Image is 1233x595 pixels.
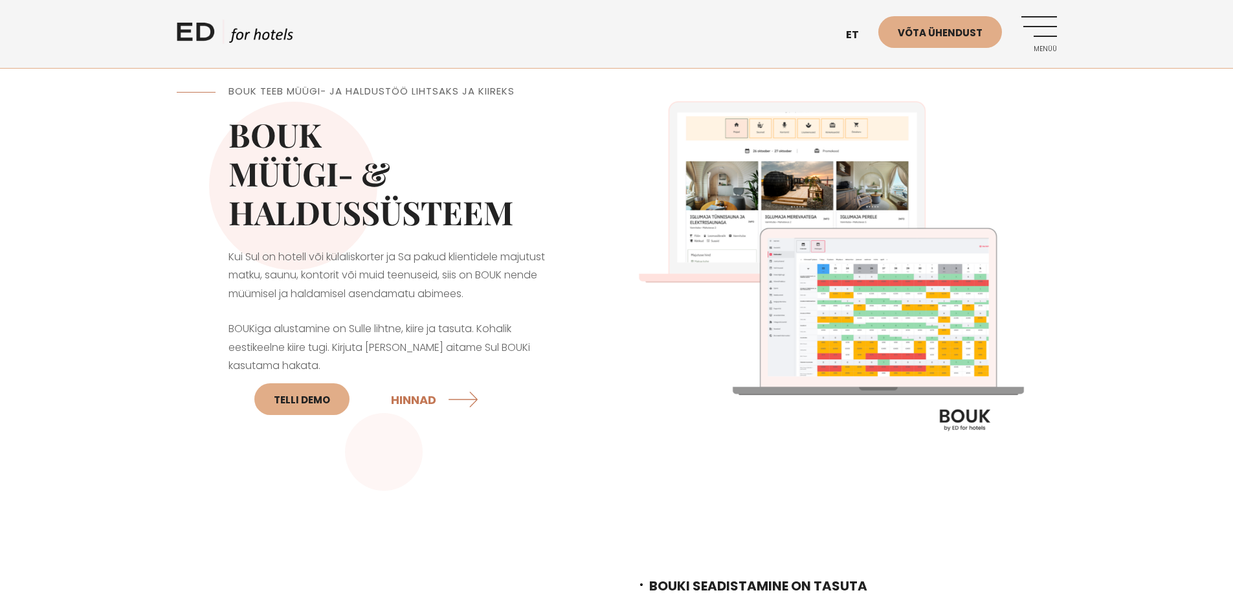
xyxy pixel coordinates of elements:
span: Menüü [1021,45,1057,53]
h2: BOUK MÜÜGI- & HALDUSSÜSTEEM [228,115,565,232]
p: BOUKiga alustamine on Sulle lihtne, kiire ja tasuta. Kohalik eestikeelne kiire tugi. Kirjuta [PER... [228,320,565,423]
a: Menüü [1021,16,1057,52]
p: Kui Sul on hotell või külaliskorter ja Sa pakud klientidele majutust matku, saunu, kontorit või m... [228,248,565,304]
a: HINNAD [391,382,482,416]
a: ED HOTELS [177,19,293,52]
a: Võta ühendust [878,16,1002,48]
a: et [839,19,878,51]
span: BOUKI SEADISTAMINE ON TASUTA [649,577,867,595]
span: BOUK TEEB MÜÜGI- JA HALDUSTÖÖ LIHTSAKS JA KIIREKS [228,84,515,98]
a: Telli DEMO [254,383,350,415]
